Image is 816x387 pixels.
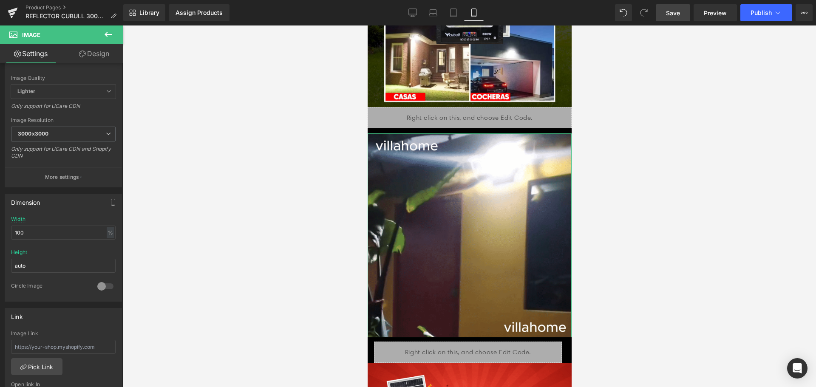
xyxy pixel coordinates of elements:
span: Save [666,8,680,17]
input: auto [11,259,116,273]
div: Only support for UCare CDN and Shopify CDN [11,146,116,165]
span: Library [139,9,159,17]
div: Only support for UCare CDN [11,103,116,115]
b: Lighter [17,88,35,94]
a: Pick Link [11,358,62,375]
a: Product Pages [25,4,123,11]
div: % [107,227,114,238]
input: auto [11,226,116,240]
a: New Library [123,4,165,21]
button: More [796,4,813,21]
div: Image Resolution [11,117,116,123]
div: Image Quality [11,75,116,81]
div: Dimension [11,194,40,206]
span: Image [22,31,40,38]
button: More settings [5,167,122,187]
span: REFLECTOR CUBULL 300W l 2025 [25,13,107,20]
button: Redo [635,4,652,21]
div: Open Intercom Messenger [787,358,807,379]
a: Preview [694,4,737,21]
div: Height [11,249,27,255]
input: https://your-shop.myshopify.com [11,340,116,354]
div: Link [11,308,23,320]
a: Desktop [402,4,423,21]
a: Mobile [464,4,484,21]
a: Design [63,44,125,63]
span: Publish [751,9,772,16]
p: More settings [45,173,79,181]
div: Assign Products [176,9,223,16]
div: Circle Image [11,282,89,291]
div: Image Link [11,331,116,336]
a: Tablet [443,4,464,21]
button: Undo [615,4,632,21]
span: Preview [704,8,727,17]
button: Publish [740,4,792,21]
div: Width [11,216,25,222]
a: Laptop [423,4,443,21]
b: 3000x3000 [18,130,48,137]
